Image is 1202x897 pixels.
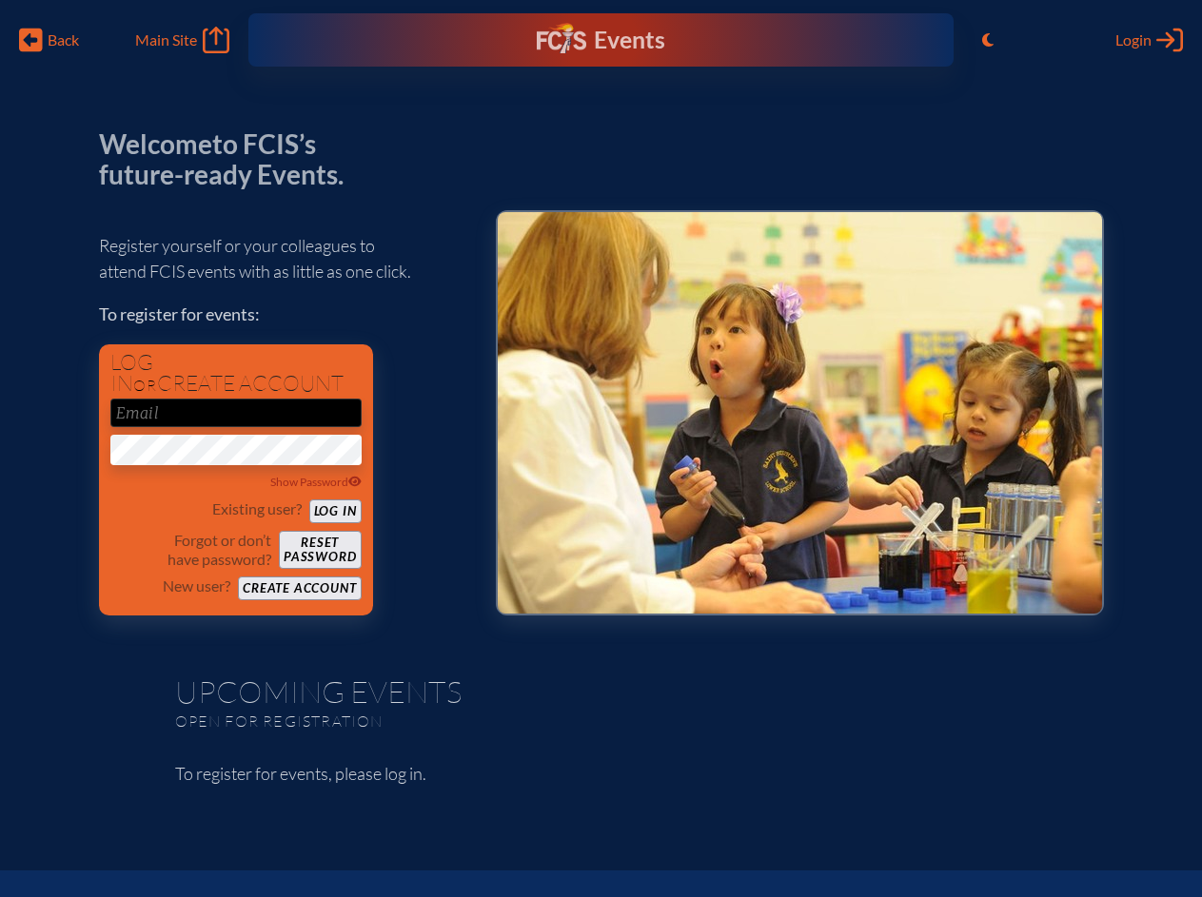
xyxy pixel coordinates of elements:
span: Main Site [135,30,197,49]
p: Existing user? [212,499,302,518]
div: FCIS Events — Future ready [455,23,747,57]
p: To register for events: [99,302,465,327]
span: Back [48,30,79,49]
p: Register yourself or your colleagues to attend FCIS events with as little as one click. [99,233,465,284]
span: Show Password [270,475,362,489]
p: To register for events, please log in. [175,761,1028,787]
button: Create account [238,576,361,600]
img: Events [498,212,1102,614]
p: Welcome to FCIS’s future-ready Events. [99,129,365,189]
h1: Upcoming Events [175,676,1028,707]
button: Resetpassword [279,531,361,569]
span: Login [1115,30,1152,49]
button: Log in [309,499,362,523]
p: New user? [163,576,230,595]
h1: Log in create account [110,352,362,395]
p: Open for registration [175,712,678,731]
a: Main Site [135,27,228,53]
input: Email [110,399,362,427]
span: or [133,376,157,395]
p: Forgot or don’t have password? [110,531,272,569]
